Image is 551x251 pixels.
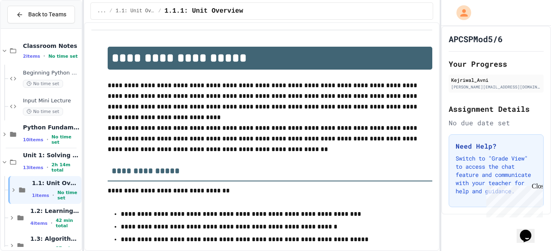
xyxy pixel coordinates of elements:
span: / [109,8,112,14]
span: Back to Teams [28,10,66,19]
span: 1.3: Algorithms - from Pseudocode to Flowcharts [30,235,80,242]
div: Chat with us now!Close [3,3,56,52]
h3: Need Help? [456,141,537,151]
button: Back to Teams [7,6,75,23]
span: 1.1.1: Unit Overview [165,6,243,16]
div: My Account [448,3,473,22]
h2: Your Progress [449,58,544,70]
span: 2 items [23,54,40,59]
span: Classroom Notes [23,42,80,50]
span: 42 min total [56,218,80,228]
iframe: chat widget [483,183,543,217]
span: • [51,220,52,226]
span: No time set [48,54,78,59]
span: No time set [52,134,80,145]
span: Beginning Python Demo [23,70,80,77]
span: 4 items [30,221,47,226]
div: Kejriwal_Avni [451,76,541,84]
p: Switch to "Grade View" to access the chat feature and communicate with your teacher for help and ... [456,154,537,195]
span: 13 items [23,165,43,170]
h2: Assignment Details [449,103,544,115]
span: 2h 14m total [52,162,80,173]
iframe: chat widget [517,218,543,243]
span: No time set [23,108,63,115]
span: 1 items [32,193,49,198]
span: / [158,8,161,14]
span: 10 items [23,137,43,142]
span: No time set [57,190,80,201]
span: 1.1: Unit Overview [116,8,155,14]
span: • [47,136,48,143]
span: Python Fundamentals [23,124,80,131]
span: No time set [23,80,63,88]
div: No due date set [449,118,544,128]
span: ... [97,8,106,14]
span: Unit 1: Solving Problems in Computer Science [23,152,80,159]
span: • [52,192,54,199]
span: • [47,164,48,171]
div: [PERSON_NAME][EMAIL_ADDRESS][DOMAIN_NAME] [451,84,541,90]
span: • [43,53,45,59]
h1: APCSPMod5/6 [449,33,503,45]
span: 1.2: Learning to Solve Hard Problems [30,207,80,215]
span: Input Mini Lecture [23,97,80,104]
span: 1.1: Unit Overview [32,179,80,187]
